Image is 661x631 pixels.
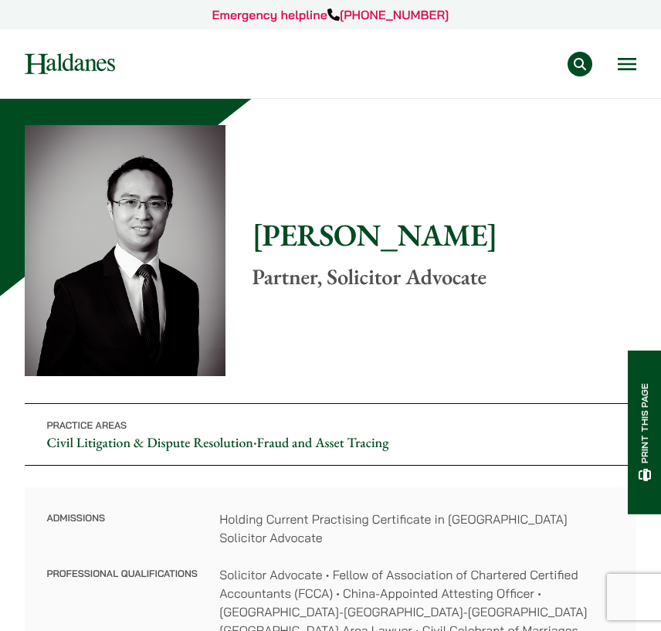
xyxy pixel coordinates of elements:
p: • [25,403,636,466]
a: Civil Litigation & Dispute Resolution [46,434,253,452]
dt: Admissions [46,510,197,565]
button: Search [568,52,592,76]
button: Open menu [618,58,636,70]
a: Emergency helpline[PHONE_NUMBER] [212,7,449,22]
h1: [PERSON_NAME] [252,216,636,253]
img: Logo of Haldanes [25,53,115,74]
span: Practice Areas [46,420,127,432]
a: Fraud and Asset Tracing [257,434,389,452]
dd: Holding Current Practising Certificate in [GEOGRAPHIC_DATA] Solicitor Advocate [219,510,614,547]
p: Partner, Solicitor Advocate [252,264,636,290]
